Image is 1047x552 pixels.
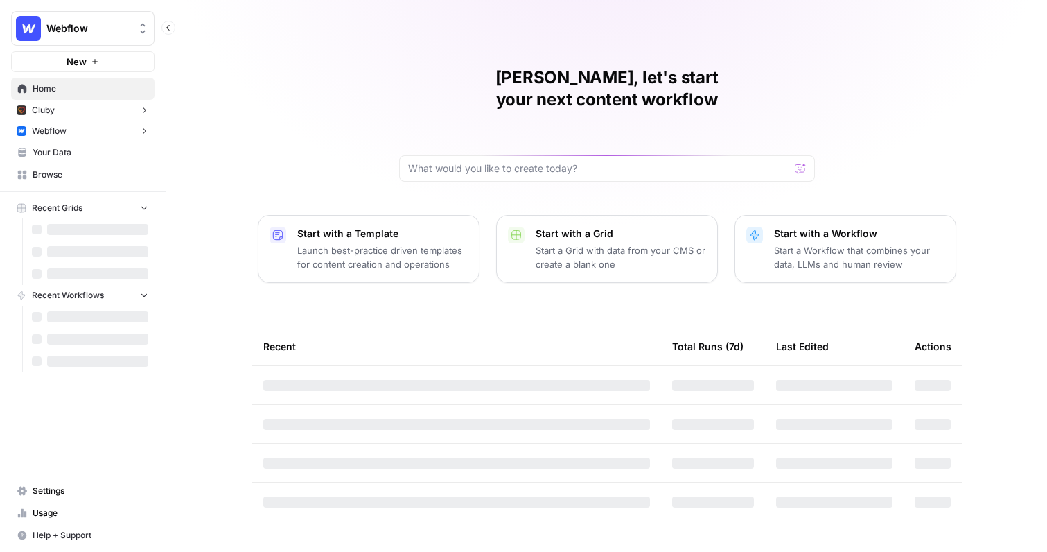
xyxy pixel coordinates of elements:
[297,243,468,271] p: Launch best-practice driven templates for content creation and operations
[915,327,951,365] div: Actions
[46,21,130,35] span: Webflow
[32,104,55,117] span: Cluby
[16,16,41,41] img: Webflow Logo
[33,83,148,95] span: Home
[776,327,829,365] div: Last Edited
[408,162,789,175] input: What would you like to create today?
[536,243,706,271] p: Start a Grid with data from your CMS or create a blank one
[33,529,148,542] span: Help + Support
[33,485,148,497] span: Settings
[11,285,155,306] button: Recent Workflows
[32,125,67,137] span: Webflow
[11,51,155,72] button: New
[11,121,155,141] button: Webflow
[11,480,155,502] a: Settings
[734,215,956,283] button: Start with a WorkflowStart a Workflow that combines your data, LLMs and human review
[774,243,944,271] p: Start a Workflow that combines your data, LLMs and human review
[263,327,650,365] div: Recent
[774,227,944,241] p: Start with a Workflow
[33,146,148,159] span: Your Data
[11,100,155,121] button: Cluby
[11,198,155,218] button: Recent Grids
[672,327,744,365] div: Total Runs (7d)
[258,215,479,283] button: Start with a TemplateLaunch best-practice driven templates for content creation and operations
[11,164,155,186] a: Browse
[11,502,155,524] a: Usage
[67,55,87,69] span: New
[11,78,155,100] a: Home
[536,227,706,241] p: Start with a Grid
[33,507,148,519] span: Usage
[399,67,815,111] h1: [PERSON_NAME], let's start your next content workflow
[496,215,718,283] button: Start with a GridStart a Grid with data from your CMS or create a blank one
[11,141,155,164] a: Your Data
[11,11,155,46] button: Workspace: Webflow
[17,105,26,115] img: x9pvq66k5d6af0jwfjov4in6h5zj
[297,227,468,241] p: Start with a Template
[11,524,155,546] button: Help + Support
[32,202,82,214] span: Recent Grids
[33,169,148,181] span: Browse
[32,289,104,302] span: Recent Workflows
[17,126,26,136] img: a1pu3e9a4sjoov2n4mw66knzy8l8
